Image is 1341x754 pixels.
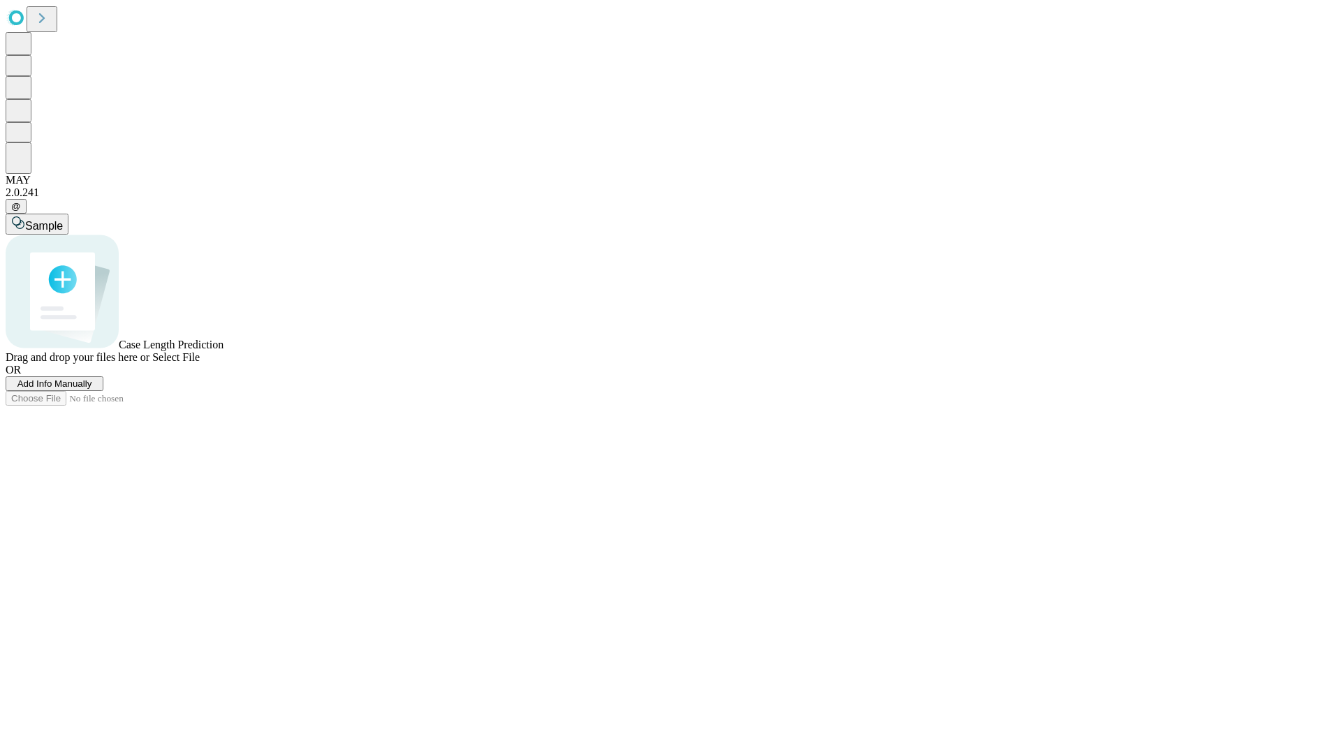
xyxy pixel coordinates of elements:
span: Drag and drop your files here or [6,351,149,363]
span: Select File [152,351,200,363]
span: Add Info Manually [17,378,92,389]
div: 2.0.241 [6,186,1335,199]
span: OR [6,364,21,376]
div: MAY [6,174,1335,186]
span: Case Length Prediction [119,339,223,350]
span: @ [11,201,21,212]
button: @ [6,199,27,214]
span: Sample [25,220,63,232]
button: Sample [6,214,68,235]
button: Add Info Manually [6,376,103,391]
